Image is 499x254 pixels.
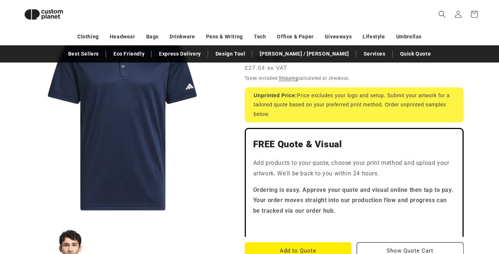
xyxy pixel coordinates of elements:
strong: Ordering is easy. Approve your quote and visual online then tap to pay. Your order moves straight... [253,186,454,215]
iframe: Chat Widget [377,175,499,254]
a: Drinkware [170,30,195,43]
a: Quick Quote [397,48,435,60]
a: Lifestyle [363,30,385,43]
div: Price excludes your logo and setup. Submit your artwork for a tailored quote based on your prefer... [245,87,464,122]
img: Custom Planet [18,3,69,26]
a: Umbrellas [396,30,422,43]
a: Office & Paper [277,30,313,43]
a: Giveaways [325,30,352,43]
strong: Unprinted Price: [254,92,297,98]
a: Pens & Writing [206,30,243,43]
iframe: Customer reviews powered by Trustpilot [253,222,455,230]
a: Design Tool [212,48,249,60]
div: Taxes included. calculated at checkout. [245,75,464,82]
a: Best Sellers [65,48,102,60]
a: Services [360,48,389,60]
a: Shipping [279,76,298,81]
a: Bags [146,30,159,43]
h2: FREE Quote & Visual [253,139,455,150]
a: Eco Friendly [110,48,148,60]
a: Headwear [110,30,135,43]
span: £27.04 ex VAT [245,64,287,72]
p: Add products to your quote, choose your print method and upload your artwork. We'll be back to yo... [253,158,455,179]
a: Clothing [77,30,99,43]
a: Express Delivery [155,48,205,60]
a: Tech [254,30,266,43]
a: [PERSON_NAME] / [PERSON_NAME] [256,48,352,60]
summary: Search [434,6,450,22]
